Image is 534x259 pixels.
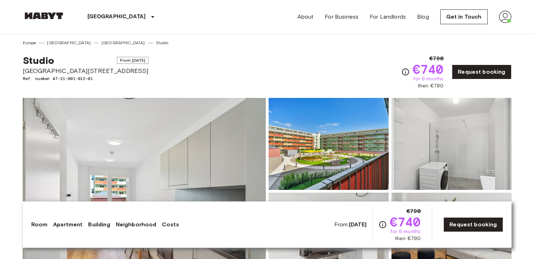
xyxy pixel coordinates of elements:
[325,13,358,21] a: For Business
[391,98,512,190] img: Picture of unit AT-21-001-012-01
[390,228,421,235] span: for 6 months
[395,235,421,242] span: then €790
[53,220,83,229] a: Apartment
[429,54,444,63] span: €790
[349,221,367,228] b: [DATE]
[452,65,511,79] a: Request booking
[334,221,367,228] span: From:
[23,66,149,75] span: [GEOGRAPHIC_DATA][STREET_ADDRESS]
[88,220,110,229] a: Building
[378,220,387,229] svg: Check cost overview for full price breakdown. Please note that discounts apply to new joiners onl...
[370,13,406,21] a: For Landlords
[23,75,149,82] span: Ref. number AT-21-001-012-01
[47,40,91,46] a: [GEOGRAPHIC_DATA]
[401,68,410,76] svg: Check cost overview for full price breakdown. Please note that discounts apply to new joiners onl...
[23,54,54,66] span: Studio
[31,220,48,229] a: Room
[418,82,443,89] span: then €790
[443,217,503,232] a: Request booking
[407,207,421,215] span: €790
[499,11,512,23] img: avatar
[116,220,157,229] a: Neighborhood
[390,215,421,228] span: €740
[269,98,389,190] img: Picture of unit AT-21-001-012-01
[440,9,488,24] a: Get in Touch
[413,75,443,82] span: for 6 months
[413,63,444,75] span: €740
[156,40,169,46] a: Studio
[162,220,179,229] a: Costs
[101,40,145,46] a: [GEOGRAPHIC_DATA]
[297,13,314,21] a: About
[23,12,65,19] img: Habyt
[87,13,146,21] p: [GEOGRAPHIC_DATA]
[23,40,37,46] a: Europe
[417,13,429,21] a: Blog
[117,57,149,64] span: From [DATE]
